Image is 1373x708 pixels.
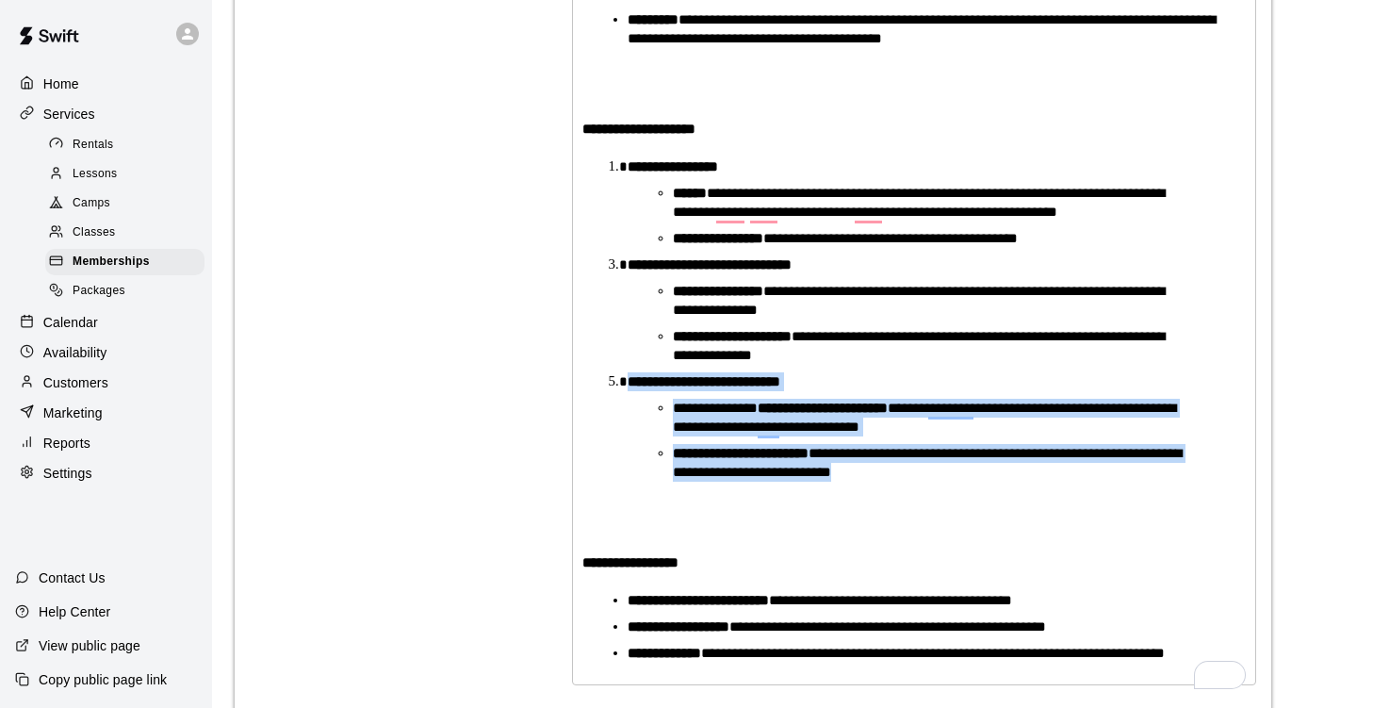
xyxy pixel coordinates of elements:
[39,568,106,587] p: Contact Us
[45,278,204,305] div: Packages
[45,130,212,159] a: Rentals
[45,161,204,188] div: Lessons
[43,434,90,453] p: Reports
[15,429,197,457] a: Reports
[39,670,167,689] p: Copy public page link
[45,219,212,248] a: Classes
[15,70,197,98] a: Home
[43,464,92,483] p: Settings
[45,248,212,277] a: Memberships
[43,343,107,362] p: Availability
[39,636,140,655] p: View public page
[45,189,212,219] a: Camps
[15,459,197,487] a: Settings
[73,282,125,301] span: Packages
[15,399,197,427] a: Marketing
[43,74,79,93] p: Home
[45,249,204,275] div: Memberships
[45,190,204,217] div: Camps
[45,159,212,189] a: Lessons
[45,132,204,158] div: Rentals
[73,194,110,213] span: Camps
[15,100,197,128] a: Services
[73,136,114,155] span: Rentals
[43,373,108,392] p: Customers
[15,338,197,367] a: Availability
[43,105,95,123] p: Services
[15,369,197,397] a: Customers
[39,602,110,621] p: Help Center
[73,253,150,272] span: Memberships
[45,220,204,246] div: Classes
[43,403,103,422] p: Marketing
[73,223,115,242] span: Classes
[43,313,98,332] p: Calendar
[73,165,118,184] span: Lessons
[45,277,212,306] a: Packages
[15,308,197,337] a: Calendar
